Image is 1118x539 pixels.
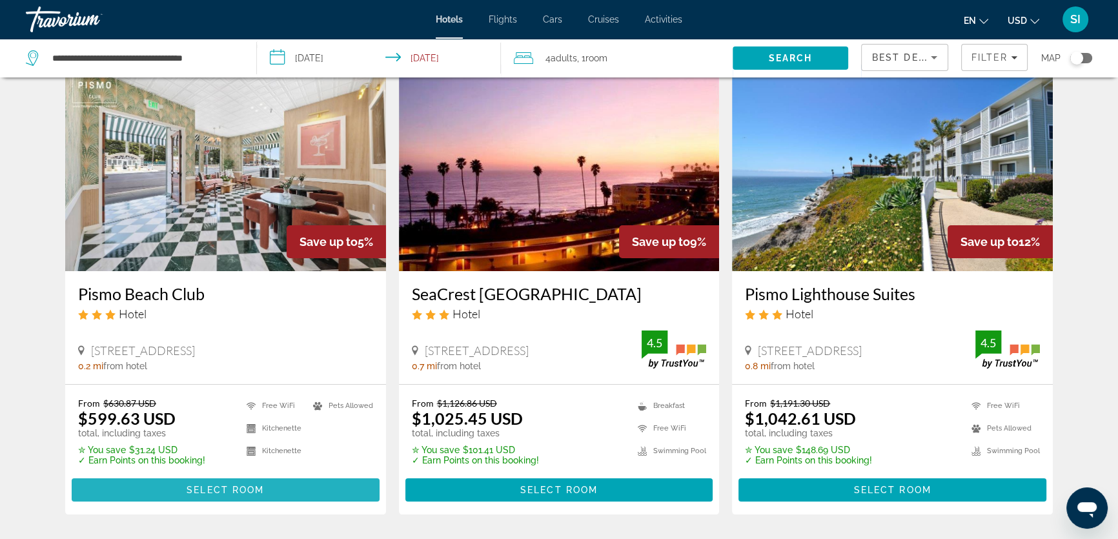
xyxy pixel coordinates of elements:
p: total, including taxes [412,428,539,438]
button: Filters [961,44,1028,71]
button: Select Room [72,478,380,502]
p: $101.41 USD [412,445,539,455]
a: Pismo Beach Club [78,284,373,303]
div: 3 star Hotel [745,307,1040,321]
span: Hotel [119,307,147,321]
a: Hotels [436,14,463,25]
a: Flights [489,14,517,25]
span: USD [1008,15,1027,26]
ins: $1,042.61 USD [745,409,856,428]
span: From [412,398,434,409]
span: [STREET_ADDRESS] [758,343,862,358]
span: Best Deals [872,52,939,63]
li: Free WiFi [965,398,1040,414]
p: ✓ Earn Points on this booking! [745,455,872,465]
li: Kitchenette [240,443,307,459]
button: Change currency [1008,11,1039,30]
p: total, including taxes [78,428,205,438]
li: Swimming Pool [965,443,1040,459]
del: $1,191.30 USD [770,398,830,409]
mat-select: Sort by [872,50,937,65]
img: SeaCrest OceanFront Hotel [399,65,720,271]
li: Pets Allowed [965,420,1040,436]
span: Hotel [786,307,813,321]
li: Swimming Pool [631,443,706,459]
a: Activities [645,14,682,25]
a: Pismo Lighthouse Suites [745,284,1040,303]
div: 5% [287,225,386,258]
div: 4.5 [975,335,1001,351]
span: Select Room [520,485,598,495]
a: Cruises [588,14,619,25]
span: From [745,398,767,409]
span: 0.8 mi [745,361,771,371]
a: SeaCrest [GEOGRAPHIC_DATA] [412,284,707,303]
span: Filter [971,52,1008,63]
iframe: Button to launch messaging window [1066,487,1108,529]
del: $630.87 USD [103,398,156,409]
span: Save up to [632,235,690,249]
p: total, including taxes [745,428,872,438]
ins: $1,025.45 USD [412,409,523,428]
span: from hotel [771,361,815,371]
a: Select Room [738,482,1046,496]
button: Travelers: 4 adults, 0 children [501,39,732,77]
input: Search hotel destination [51,48,237,68]
div: 3 star Hotel [412,307,707,321]
span: Room [585,53,607,63]
del: $1,126.86 USD [437,398,497,409]
div: 3 star Hotel [78,307,373,321]
a: Select Room [405,482,713,496]
li: Breakfast [631,398,706,414]
span: [STREET_ADDRESS] [425,343,529,358]
span: Hotel [452,307,480,321]
p: ✓ Earn Points on this booking! [78,455,205,465]
button: Select Room [738,478,1046,502]
div: 9% [619,225,719,258]
img: Pismo Lighthouse Suites [732,65,1053,271]
img: Pismo Beach Club [65,65,386,271]
ins: $599.63 USD [78,409,176,428]
span: Adults [550,53,576,63]
li: Pets Allowed [307,398,373,414]
button: Change language [964,11,988,30]
span: 0.2 mi [78,361,103,371]
span: from hotel [437,361,481,371]
a: Cars [543,14,562,25]
span: Select Room [854,485,931,495]
li: Kitchenette [240,420,307,436]
li: Free WiFi [631,420,706,436]
li: Free WiFi [240,398,307,414]
div: 4.5 [642,335,667,351]
p: $31.24 USD [78,445,205,455]
span: SI [1070,13,1081,26]
span: ✮ You save [745,445,793,455]
span: Save up to [960,235,1019,249]
div: 12% [948,225,1053,258]
button: Select Room [405,478,713,502]
span: Select Room [187,485,264,495]
span: [STREET_ADDRESS] [91,343,195,358]
span: ✮ You save [412,445,460,455]
img: TrustYou guest rating badge [975,331,1040,369]
a: Select Room [72,482,380,496]
span: ✮ You save [78,445,126,455]
img: TrustYou guest rating badge [642,331,706,369]
button: User Menu [1059,6,1092,33]
span: en [964,15,976,26]
button: Search [733,46,848,70]
span: From [78,398,100,409]
button: Select check in and out date [257,39,501,77]
span: from hotel [103,361,147,371]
